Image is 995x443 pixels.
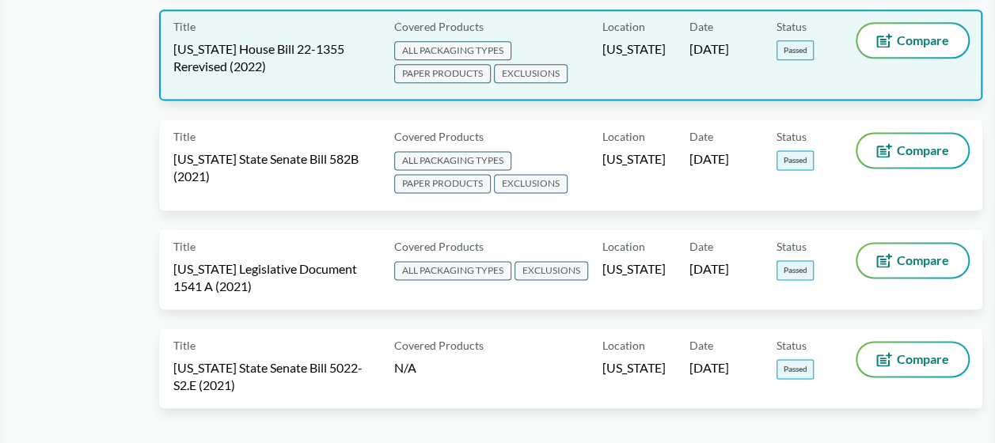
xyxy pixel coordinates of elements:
span: Covered Products [394,238,484,255]
span: EXCLUSIONS [494,64,568,83]
span: [US_STATE] [602,260,666,278]
span: Date [689,238,713,255]
span: [US_STATE] [602,40,666,58]
span: Covered Products [394,18,484,35]
span: [DATE] [689,150,729,168]
span: ALL PACKAGING TYPES [394,261,511,280]
span: [US_STATE] State Senate Bill 582B (2021) [173,150,375,185]
span: [US_STATE] House Bill 22-1355 Rerevised (2022) [173,40,375,75]
span: Passed [777,150,814,170]
span: Title [173,238,196,255]
span: [DATE] [689,359,729,377]
span: Status [777,337,807,354]
span: Location [602,337,645,354]
span: EXCLUSIONS [494,174,568,193]
span: Date [689,128,713,145]
span: [US_STATE] [602,150,666,168]
span: Status [777,128,807,145]
span: [US_STATE] Legislative Document 1541 A (2021) [173,260,375,295]
span: [US_STATE] State Senate Bill 5022-S2.E (2021) [173,359,375,394]
span: Title [173,18,196,35]
span: N/A [394,360,416,375]
button: Compare [857,134,968,167]
span: [DATE] [689,260,729,278]
span: Passed [777,359,814,379]
span: Title [173,337,196,354]
span: Location [602,18,645,35]
span: Status [777,18,807,35]
span: [US_STATE] [602,359,666,377]
span: ALL PACKAGING TYPES [394,151,511,170]
span: Date [689,18,713,35]
span: ALL PACKAGING TYPES [394,41,511,60]
span: Location [602,238,645,255]
span: Title [173,128,196,145]
span: Location [602,128,645,145]
span: [DATE] [689,40,729,58]
span: Covered Products [394,337,484,354]
span: Date [689,337,713,354]
span: Passed [777,40,814,60]
span: Compare [897,144,949,157]
span: PAPER PRODUCTS [394,64,491,83]
span: Passed [777,260,814,280]
span: Compare [897,353,949,365]
button: Compare [857,244,968,277]
span: Compare [897,34,949,47]
button: Compare [857,24,968,57]
span: Compare [897,254,949,267]
span: Status [777,238,807,255]
span: Covered Products [394,128,484,145]
span: PAPER PRODUCTS [394,174,491,193]
button: Compare [857,343,968,376]
span: EXCLUSIONS [515,261,588,280]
